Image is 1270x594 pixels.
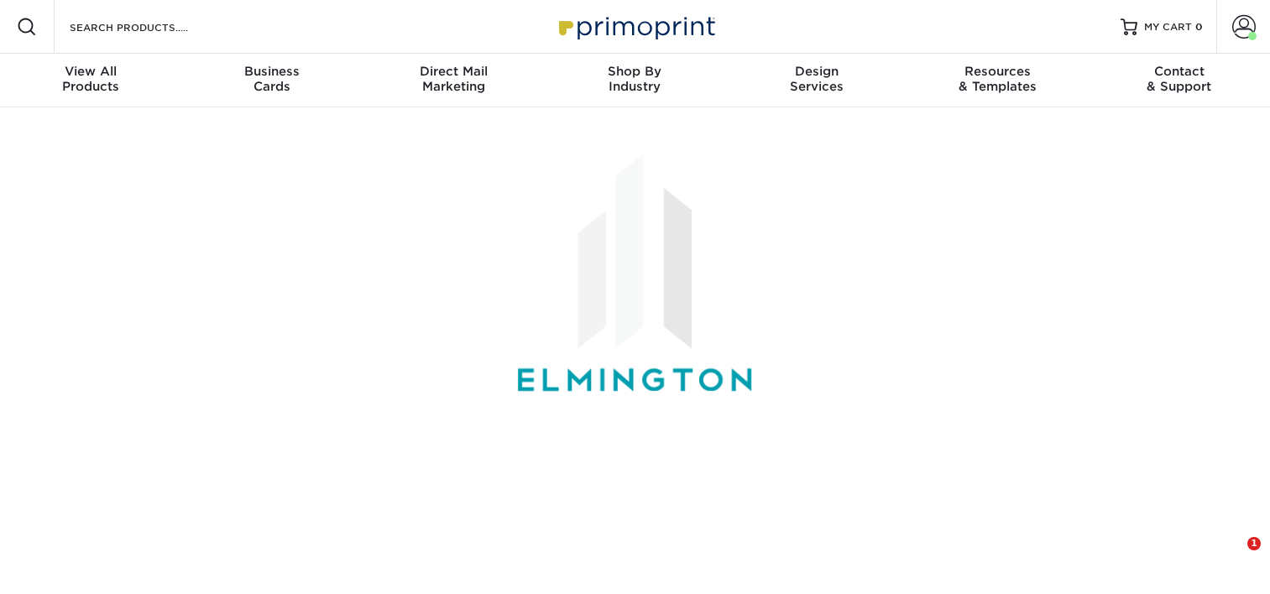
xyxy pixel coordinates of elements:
[363,64,544,94] div: Marketing
[1089,64,1270,79] span: Contact
[68,17,232,37] input: SEARCH PRODUCTS.....
[363,54,544,107] a: Direct MailMarketing
[907,54,1089,107] a: Resources& Templates
[726,64,907,94] div: Services
[1213,537,1253,577] iframe: Intercom live chat
[181,54,363,107] a: BusinessCards
[544,54,725,107] a: Shop ByIndustry
[181,64,363,79] span: Business
[544,64,725,79] span: Shop By
[1195,21,1203,33] span: 0
[907,64,1089,94] div: & Templates
[1089,64,1270,94] div: & Support
[1089,54,1270,107] a: Contact& Support
[181,64,363,94] div: Cards
[544,64,725,94] div: Industry
[510,148,761,404] img: ELMINGTON
[726,54,907,107] a: DesignServices
[551,8,719,44] img: Primoprint
[1144,20,1192,34] span: MY CART
[726,64,907,79] span: Design
[907,64,1089,79] span: Resources
[363,64,544,79] span: Direct Mail
[1247,537,1261,550] span: 1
